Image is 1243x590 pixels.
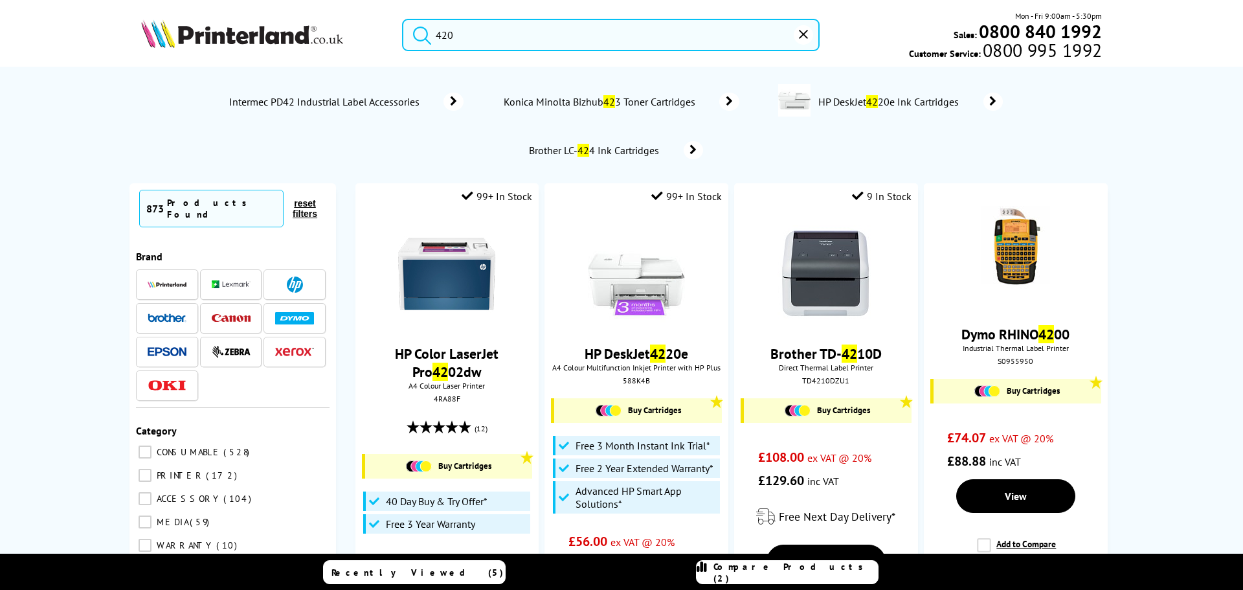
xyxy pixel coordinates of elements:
[785,405,811,416] img: Cartridges
[1005,490,1027,503] span: View
[528,144,665,157] span: Brother LC- 4 Ink Cartridges
[502,93,739,111] a: Konica Minolta Bizhub423 Toner Cartridges
[148,380,186,391] img: OKI
[551,363,721,372] span: A4 Colour Multifunction Inkjet Printer with HP Plus
[576,484,717,510] span: Advanced HP Smart App Solutions*
[956,479,1075,513] a: View
[372,460,526,472] a: Buy Cartridges
[940,385,1094,397] a: Buy Cartridges
[379,553,423,570] span: £207.62
[947,429,986,446] span: £74.07
[502,95,700,108] span: Konica Minolta Bizhub 3 Toner Cartridges
[212,280,251,288] img: Lexmark
[212,314,251,323] img: Canon
[136,424,177,437] span: Category
[842,345,857,363] mark: 42
[141,19,343,48] img: Printerland Logo
[778,225,875,323] img: Brother-TD-4210D-Front-Small.jpg
[362,381,532,391] span: A4 Colour Laser Printer
[778,84,811,117] img: 588k4b-deptimage.jpg
[475,416,487,441] span: (12)
[817,84,1003,119] a: HP DeskJet4220e Ink Cartridges
[934,356,1097,366] div: S0955950
[275,312,314,324] img: Dymo
[930,343,1101,353] span: Industrial Thermal Label Printer
[228,93,464,111] a: Intermec PD42 Industrial Label Accessories
[741,499,911,535] div: modal_delivery
[770,345,882,363] a: Brother TD-4210D
[395,345,498,381] a: HP Color LaserJet Pro4202dw
[554,376,718,385] div: 588K4B
[398,225,495,323] img: HP-4202DN-Front-Main-Small.jpg
[365,394,529,403] div: 4RA88F
[954,28,977,41] span: Sales:
[386,517,475,530] span: Free 3 Year Warranty
[767,545,886,578] a: View
[406,460,432,472] img: Cartridges
[432,363,448,381] mark: 42
[284,198,326,220] button: reset filters
[148,347,186,357] img: Epson
[807,475,839,488] span: inc VAT
[758,472,804,489] span: £129.60
[153,493,222,505] span: ACCESSORY
[167,197,276,220] div: Products Found
[628,405,681,416] span: Buy Cartridges
[909,44,1102,60] span: Customer Service:
[438,460,491,471] span: Buy Cartridges
[744,376,908,385] div: TD4210DZU1
[153,539,215,551] span: WARRANTY
[323,560,506,584] a: Recently Viewed (5)
[136,250,162,263] span: Brand
[462,190,532,203] div: 99+ In Stock
[977,538,1056,563] label: Add to Compare
[713,561,878,584] span: Compare Products (2)
[577,144,589,157] mark: 42
[1007,385,1060,396] span: Buy Cartridges
[696,560,879,584] a: Compare Products (2)
[807,451,871,464] span: ex VAT @ 20%
[139,492,151,505] input: ACCESSORY 104
[981,44,1102,56] span: 0800 995 1992
[153,516,188,528] span: MEDIA
[139,516,151,528] input: MEDIA 59
[153,470,205,481] span: PRINTER
[603,95,615,108] mark: 42
[852,190,912,203] div: 9 In Stock
[866,95,878,108] mark: 42
[139,469,151,482] input: PRINTER 172
[287,277,303,293] img: HP
[148,281,186,288] img: Printerland
[190,516,212,528] span: 59
[331,567,504,578] span: Recently Viewed (5)
[650,345,666,363] mark: 42
[139,539,151,552] input: WARRANTY 10
[651,190,722,203] div: 99+ In Stock
[961,325,1069,343] a: Dymo RHINO4200
[223,493,254,505] span: 104
[596,405,621,416] img: Cartridges
[979,19,1102,43] b: 0800 840 1992
[228,95,424,108] span: Intermec PD42 Industrial Label Accessories
[758,449,804,466] span: £108.00
[967,206,1064,303] img: dymo-rhino4200-front-small.jpg
[585,345,688,363] a: HP DeskJet4220e
[947,453,986,470] span: £88.88
[750,405,904,416] a: Buy Cartridges
[528,141,703,159] a: Brother LC-424 Ink Cartridges
[817,95,964,108] span: HP DeskJet 20e Ink Cartridges
[817,405,870,416] span: Buy Cartridges
[275,347,314,356] img: Xerox
[561,405,715,416] a: Buy Cartridges
[989,432,1053,445] span: ex VAT @ 20%
[402,19,820,51] input: Search product or brand
[216,539,240,551] span: 10
[588,225,685,323] img: hp-deskjet-4220e-front-hp-plus-small.jpg
[139,446,151,459] input: CONSUMABLE 528
[977,25,1102,38] a: 0800 840 1992
[576,462,713,475] span: Free 2 Year Extended Warranty*
[206,470,240,481] span: 172
[1038,325,1054,343] mark: 42
[223,446,252,458] span: 528
[779,509,895,524] span: Free Next Day Delivery*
